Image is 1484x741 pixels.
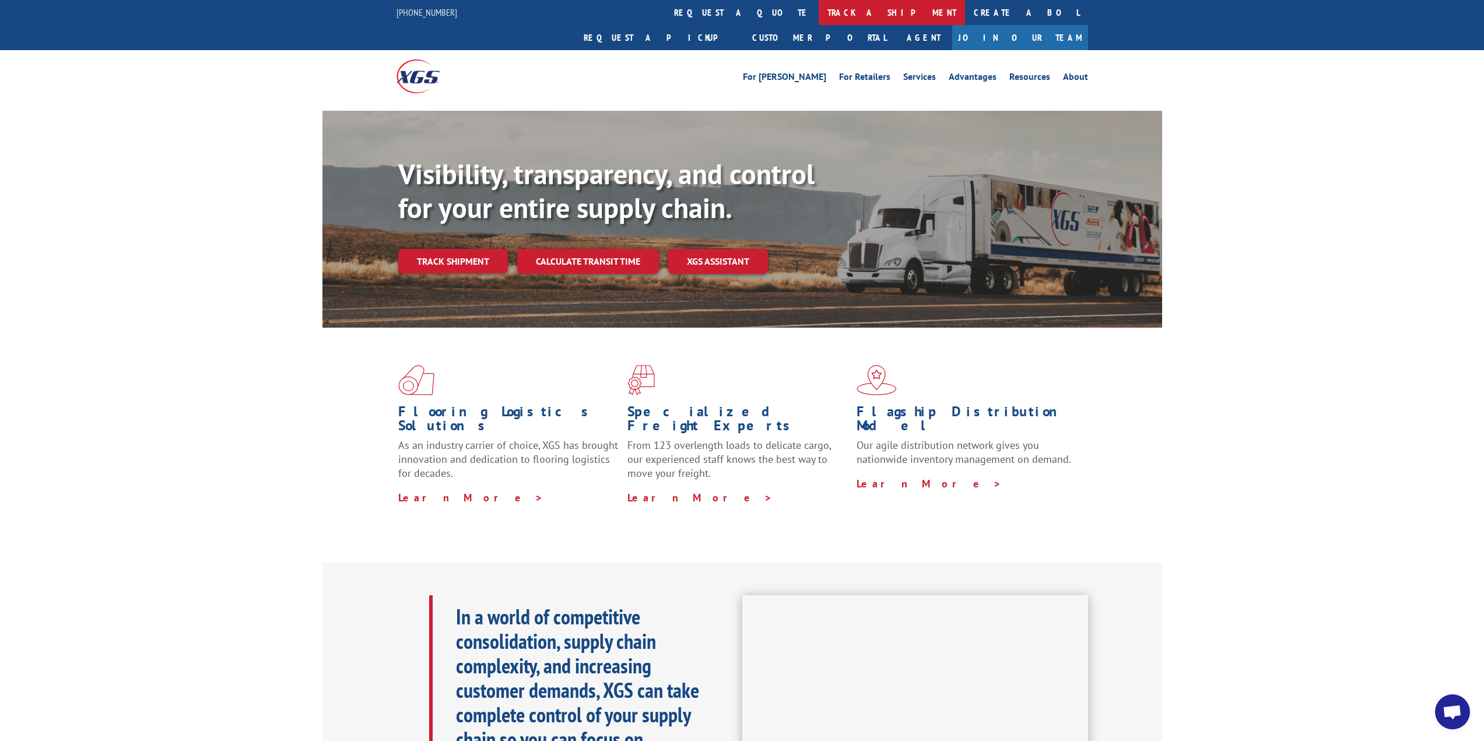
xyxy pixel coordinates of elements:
[895,25,952,50] a: Agent
[398,365,434,395] img: xgs-icon-total-supply-chain-intelligence-red
[668,249,768,274] a: XGS ASSISTANT
[627,438,848,490] p: From 123 overlength loads to delicate cargo, our experienced staff knows the best way to move you...
[1009,72,1050,85] a: Resources
[398,405,619,438] h1: Flooring Logistics Solutions
[398,249,508,273] a: Track shipment
[952,25,1088,50] a: Join Our Team
[397,6,457,18] a: [PHONE_NUMBER]
[903,72,936,85] a: Services
[627,405,848,438] h1: Specialized Freight Experts
[398,156,815,226] b: Visibility, transparency, and control for your entire supply chain.
[398,491,543,504] a: Learn More >
[949,72,997,85] a: Advantages
[398,438,618,480] span: As an industry carrier of choice, XGS has brought innovation and dedication to flooring logistics...
[857,438,1071,466] span: Our agile distribution network gives you nationwide inventory management on demand.
[857,405,1077,438] h1: Flagship Distribution Model
[575,25,743,50] a: Request a pickup
[1063,72,1088,85] a: About
[857,365,897,395] img: xgs-icon-flagship-distribution-model-red
[627,491,773,504] a: Learn More >
[857,477,1002,490] a: Learn More >
[517,249,659,274] a: Calculate transit time
[743,25,895,50] a: Customer Portal
[839,72,890,85] a: For Retailers
[1435,694,1470,729] a: Open chat
[627,365,655,395] img: xgs-icon-focused-on-flooring-red
[743,72,826,85] a: For [PERSON_NAME]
